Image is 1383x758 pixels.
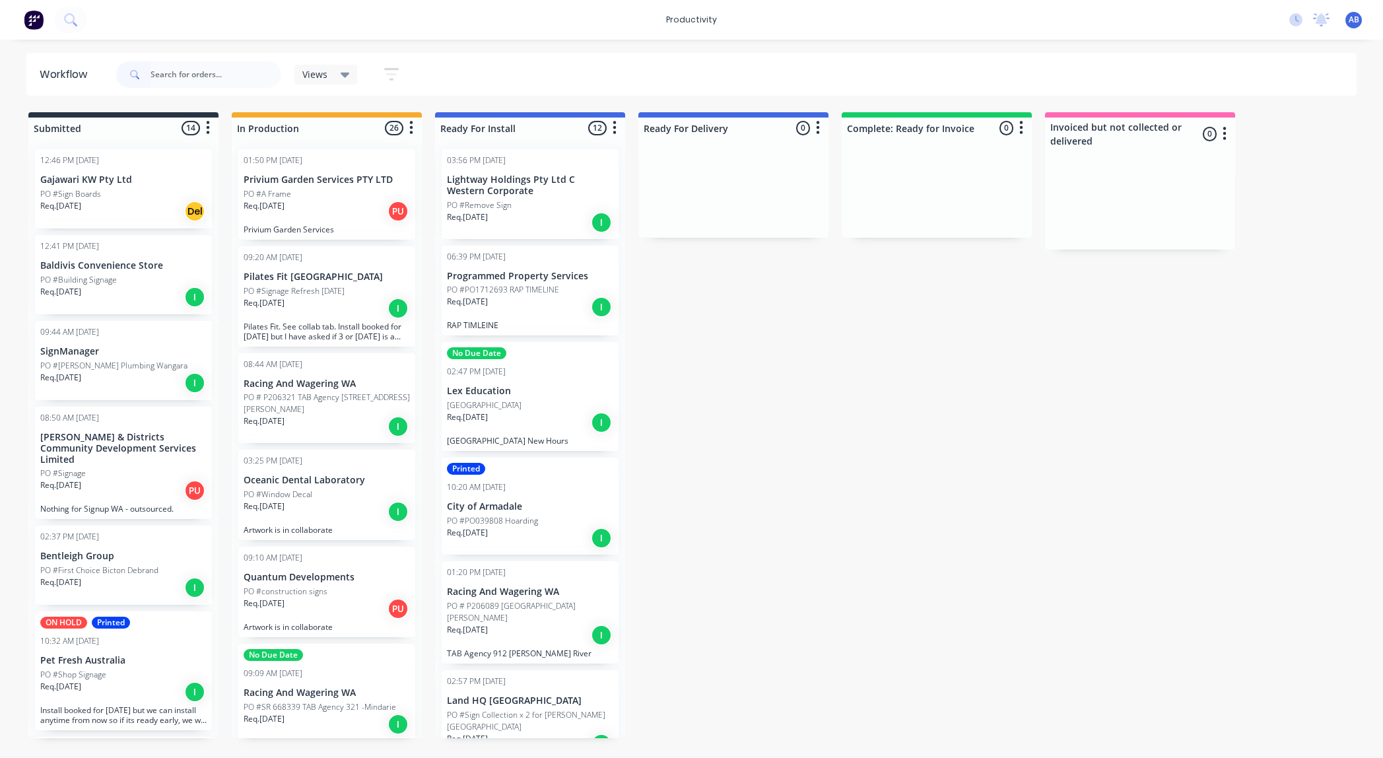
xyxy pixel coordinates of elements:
[388,714,409,735] div: I
[40,188,101,200] p: PO #Sign Boards
[35,526,212,605] div: 02:37 PM [DATE]Bentleigh GroupPO #First Choice Bicton DebrandReq.[DATE]I
[35,407,212,519] div: 08:50 AM [DATE][PERSON_NAME] & Districts Community Development Services LimitedPO #SignageReq.[DA...
[244,500,285,512] p: Req. [DATE]
[40,565,158,576] p: PO #First Choice Bicton Debrand
[184,681,205,703] div: I
[40,412,99,424] div: 08:50 AM [DATE]
[244,285,345,297] p: PO #Signage Refresh [DATE]
[447,366,506,378] div: 02:47 PM [DATE]
[151,61,281,88] input: Search for orders...
[40,260,207,271] p: Baldivis Convenience Store
[591,212,612,233] div: I
[244,271,410,283] p: Pilates Fit [GEOGRAPHIC_DATA]
[447,586,613,598] p: Racing And Wagering WA
[447,211,488,223] p: Req. [DATE]
[1349,14,1359,26] span: AB
[244,155,302,166] div: 01:50 PM [DATE]
[40,346,207,357] p: SignManager
[591,625,612,646] div: I
[447,436,613,446] p: [GEOGRAPHIC_DATA] New Hours
[40,67,94,83] div: Workflow
[447,675,506,687] div: 02:57 PM [DATE]
[244,622,410,632] p: Artwork is in collaborate
[447,527,488,539] p: Req. [DATE]
[447,320,613,330] p: RAP TIMLEINE
[591,734,612,755] div: I
[40,504,207,514] p: Nothing for Signup WA - outsourced.
[447,501,613,512] p: City of Armadale
[388,598,409,619] div: PU
[447,296,488,308] p: Req. [DATE]
[442,561,619,664] div: 01:20 PM [DATE]Racing And Wagering WAPO # P206089 [GEOGRAPHIC_DATA][PERSON_NAME]Req.[DATE]ITAB Ag...
[244,475,410,486] p: Oceanic Dental Laboratory
[447,695,613,706] p: Land HQ [GEOGRAPHIC_DATA]
[244,200,285,212] p: Req. [DATE]
[24,10,44,30] img: Factory
[447,399,522,411] p: [GEOGRAPHIC_DATA]
[40,286,81,298] p: Req. [DATE]
[244,392,410,415] p: PO # P206321 TAB Agency [STREET_ADDRESS][PERSON_NAME]
[35,611,212,730] div: ON HOLDPrinted10:32 AM [DATE]Pet Fresh AustraliaPO #Shop SignageReq.[DATE]IInstall booked for [DA...
[40,681,81,693] p: Req. [DATE]
[591,528,612,549] div: I
[244,252,302,263] div: 09:20 AM [DATE]
[244,572,410,583] p: Quantum Developments
[447,648,613,658] p: TAB Agency 912 [PERSON_NAME] River
[244,297,285,309] p: Req. [DATE]
[184,287,205,308] div: I
[591,412,612,433] div: I
[244,668,302,679] div: 09:09 AM [DATE]
[238,149,415,240] div: 01:50 PM [DATE]Privium Garden Services PTY LTDPO #A FrameReq.[DATE]PUPrivium Garden Services
[659,10,724,30] div: productivity
[447,515,538,527] p: PO #PO039808 Hoarding
[40,240,99,252] div: 12:41 PM [DATE]
[244,359,302,370] div: 08:44 AM [DATE]
[238,450,415,540] div: 03:25 PM [DATE]Oceanic Dental LaboratoryPO #Window DecalReq.[DATE]IArtwork is in collaborate
[244,489,312,500] p: PO #Window Decal
[40,360,187,372] p: PO #[PERSON_NAME] Plumbing Wangara
[40,576,81,588] p: Req. [DATE]
[40,200,81,212] p: Req. [DATE]
[447,463,485,475] div: Printed
[302,67,327,81] span: Views
[447,174,613,197] p: Lightway Holdings Pty Ltd C Western Corporate
[244,687,410,699] p: Racing And Wagering WA
[388,298,409,319] div: I
[40,326,99,338] div: 09:44 AM [DATE]
[447,624,488,636] p: Req. [DATE]
[244,525,410,535] p: Artwork is in collaborate
[244,174,410,186] p: Privium Garden Services PTY LTD
[40,551,207,562] p: Bentleigh Group
[40,617,87,629] div: ON HOLD
[591,296,612,318] div: I
[184,577,205,598] div: I
[388,501,409,522] div: I
[447,251,506,263] div: 06:39 PM [DATE]
[244,224,410,234] p: Privium Garden Services
[40,479,81,491] p: Req. [DATE]
[184,480,205,501] div: PU
[244,552,302,564] div: 09:10 AM [DATE]
[40,155,99,166] div: 12:46 PM [DATE]
[244,415,285,427] p: Req. [DATE]
[447,284,559,296] p: PO #PO1712693 RAP TIMELINE
[35,321,212,400] div: 09:44 AM [DATE]SignManagerPO #[PERSON_NAME] Plumbing WangaraReq.[DATE]I
[92,617,130,629] div: Printed
[442,342,619,451] div: No Due Date02:47 PM [DATE]Lex Education[GEOGRAPHIC_DATA]Req.[DATE]I[GEOGRAPHIC_DATA] New Hours
[244,322,410,341] p: Pilates Fit. See collab tab. Install booked for [DATE] but I have asked if 3 or [DATE] is a possi...
[40,432,207,465] p: [PERSON_NAME] & Districts Community Development Services Limited
[244,649,303,661] div: No Due Date
[244,738,410,747] p: TAB Agency 321 -Mindarie
[40,531,99,543] div: 02:37 PM [DATE]
[447,733,488,745] p: Req. [DATE]
[40,274,117,286] p: PO #Building Signage
[244,701,396,713] p: PO #SR 668339 TAB Agency 321 -Mindarie
[388,201,409,222] div: PU
[244,586,327,598] p: PO #construction signs
[238,353,415,444] div: 08:44 AM [DATE]Racing And Wagering WAPO # P206321 TAB Agency [STREET_ADDRESS][PERSON_NAME]Req.[DA...
[244,598,285,609] p: Req. [DATE]
[238,644,415,753] div: No Due Date09:09 AM [DATE]Racing And Wagering WAPO #SR 668339 TAB Agency 321 -MindarieReq.[DATE]I...
[244,713,285,725] p: Req. [DATE]
[40,372,81,384] p: Req. [DATE]
[238,246,415,347] div: 09:20 AM [DATE]Pilates Fit [GEOGRAPHIC_DATA]PO #Signage Refresh [DATE]Req.[DATE]IPilates Fit. See...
